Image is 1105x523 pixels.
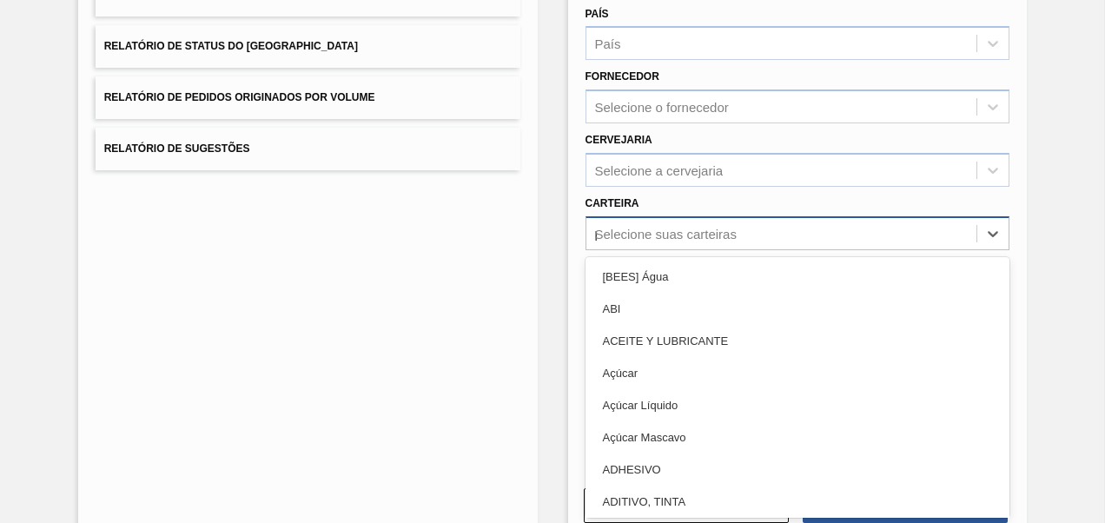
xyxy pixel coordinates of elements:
[586,325,1010,357] div: ACEITE Y LUBRICANTE
[586,421,1010,453] div: Açúcar Mascavo
[96,128,520,170] button: Relatório de Sugestões
[584,488,789,523] button: Limpar
[586,8,609,20] label: País
[586,389,1010,421] div: Açúcar Líquido
[595,100,729,115] div: Selecione o fornecedor
[586,261,1010,293] div: [BEES] Água
[104,142,250,155] span: Relatório de Sugestões
[104,91,375,103] span: Relatório de Pedidos Originados por Volume
[586,293,1010,325] div: ABI
[595,36,621,51] div: País
[586,134,652,146] label: Cervejaria
[96,76,520,119] button: Relatório de Pedidos Originados por Volume
[595,226,737,241] div: Selecione suas carteiras
[586,70,659,83] label: Fornecedor
[586,453,1010,486] div: ADHESIVO
[586,197,639,209] label: Carteira
[586,357,1010,389] div: Açúcar
[96,25,520,68] button: Relatório de Status do [GEOGRAPHIC_DATA]
[595,162,724,177] div: Selecione a cervejaria
[104,40,358,52] span: Relatório de Status do [GEOGRAPHIC_DATA]
[586,486,1010,518] div: ADITIVO, TINTA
